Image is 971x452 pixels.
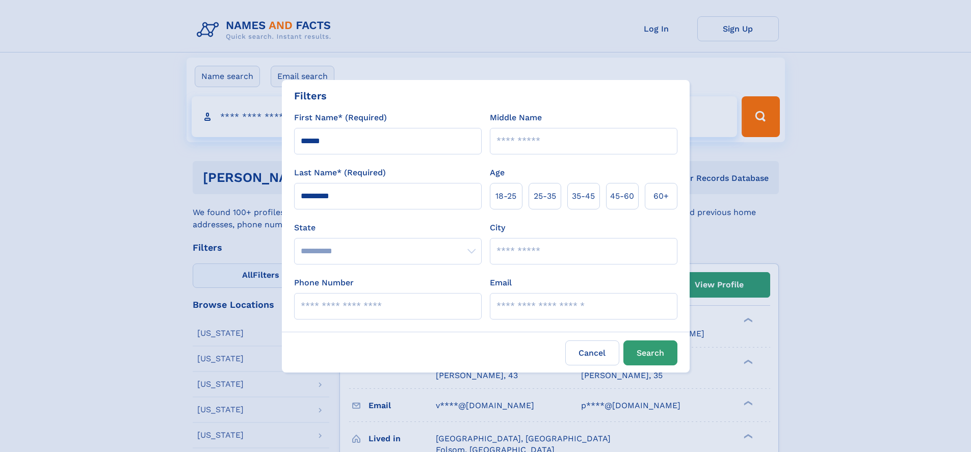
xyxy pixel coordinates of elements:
[294,88,327,103] div: Filters
[653,190,669,202] span: 60+
[565,340,619,365] label: Cancel
[294,277,354,289] label: Phone Number
[534,190,556,202] span: 25‑35
[294,222,482,234] label: State
[490,277,512,289] label: Email
[294,112,387,124] label: First Name* (Required)
[623,340,677,365] button: Search
[490,112,542,124] label: Middle Name
[495,190,516,202] span: 18‑25
[490,167,505,179] label: Age
[490,222,505,234] label: City
[572,190,595,202] span: 35‑45
[294,167,386,179] label: Last Name* (Required)
[610,190,634,202] span: 45‑60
